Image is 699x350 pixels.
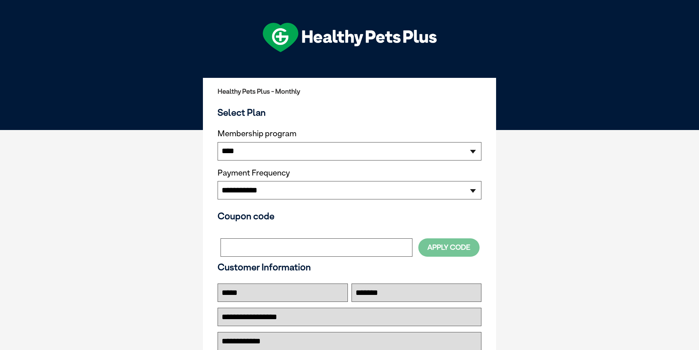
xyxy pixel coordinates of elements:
[218,261,481,273] h3: Customer Information
[218,168,290,178] label: Payment Frequency
[218,210,481,221] h3: Coupon code
[218,129,481,138] label: Membership program
[218,88,481,95] h2: Healthy Pets Plus - Monthly
[218,107,481,118] h3: Select Plan
[263,23,437,52] img: hpp-logo-landscape-green-white.png
[418,238,480,256] button: Apply Code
